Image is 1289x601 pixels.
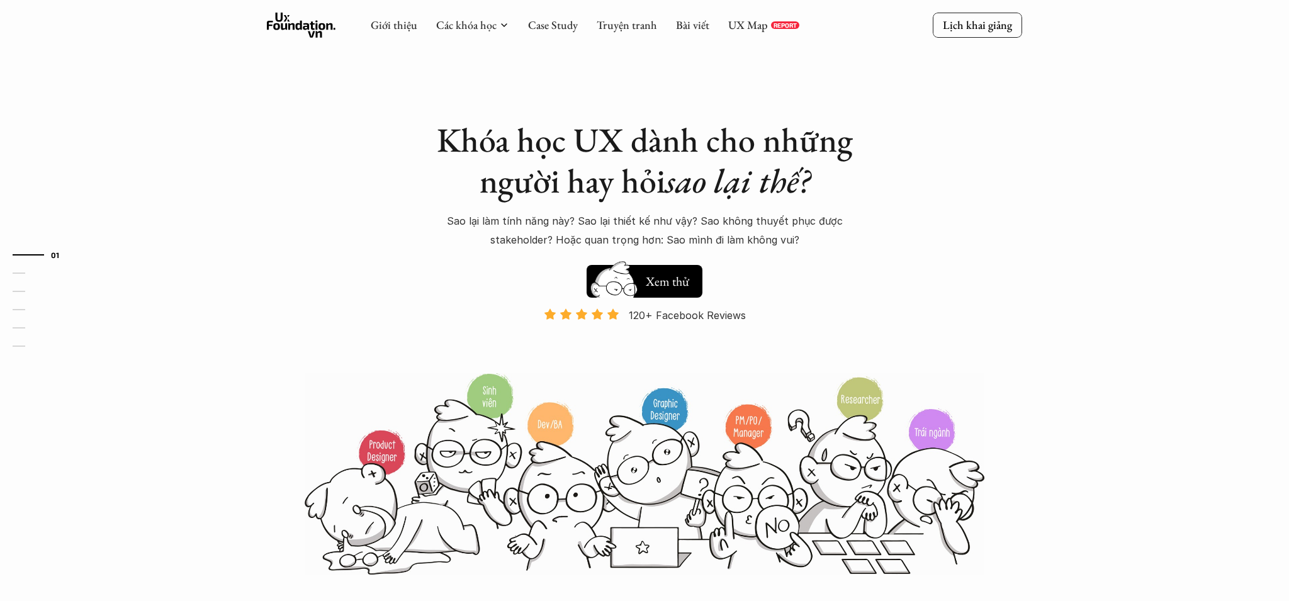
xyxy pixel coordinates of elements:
[13,247,72,262] a: 01
[933,13,1022,37] a: Lịch khai giảng
[943,18,1012,32] p: Lịch khai giảng
[629,306,746,325] p: 120+ Facebook Reviews
[771,21,799,29] a: REPORT
[665,159,810,203] em: sao lại thế?
[587,259,702,298] a: Xem thử
[532,308,757,371] a: 120+ Facebook Reviews
[728,18,768,32] a: UX Map
[646,272,692,290] h5: Xem thử
[424,211,865,250] p: Sao lại làm tính năng này? Sao lại thiết kế như vậy? Sao không thuyết phục được stakeholder? Hoặc...
[774,21,797,29] p: REPORT
[51,250,60,259] strong: 01
[424,120,865,201] h1: Khóa học UX dành cho những người hay hỏi
[436,18,497,32] a: Các khóa học
[371,18,417,32] a: Giới thiệu
[597,18,657,32] a: Truyện tranh
[528,18,578,32] a: Case Study
[676,18,709,32] a: Bài viết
